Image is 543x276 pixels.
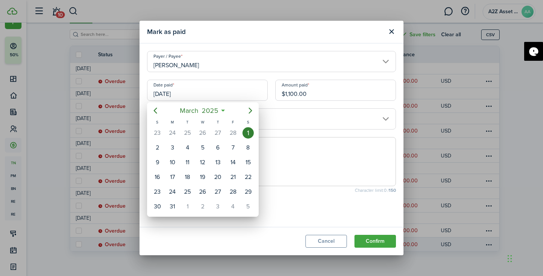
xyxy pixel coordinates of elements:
[227,157,239,168] div: Friday, March 14, 2025
[165,119,180,125] div: M
[197,127,208,139] div: Wednesday, February 26, 2025
[182,142,193,153] div: Tuesday, March 4, 2025
[212,127,224,139] div: Thursday, February 27, 2025
[227,127,239,139] div: Friday, February 28, 2025
[167,186,178,197] div: Monday, March 24, 2025
[152,186,163,197] div: Sunday, March 23, 2025
[195,119,210,125] div: W
[197,142,208,153] div: Wednesday, March 5, 2025
[182,171,193,183] div: Tuesday, March 18, 2025
[150,119,165,125] div: S
[227,201,239,212] div: Friday, April 4, 2025
[152,171,163,183] div: Sunday, March 16, 2025
[243,103,258,118] mbsc-button: Next page
[152,127,163,139] div: Sunday, February 23, 2025
[182,201,193,212] div: Tuesday, April 1, 2025
[200,104,220,117] span: 2025
[212,186,224,197] div: Thursday, March 27, 2025
[197,157,208,168] div: Wednesday, March 12, 2025
[175,104,223,117] mbsc-button: March2025
[212,171,224,183] div: Thursday, March 20, 2025
[242,171,254,183] div: Saturday, March 22, 2025
[148,103,163,118] mbsc-button: Previous page
[152,142,163,153] div: Sunday, March 2, 2025
[182,186,193,197] div: Tuesday, March 25, 2025
[242,157,254,168] div: Saturday, March 15, 2025
[182,127,193,139] div: Tuesday, February 25, 2025
[152,157,163,168] div: Sunday, March 9, 2025
[197,201,208,212] div: Wednesday, April 2, 2025
[227,171,239,183] div: Friday, March 21, 2025
[197,186,208,197] div: Wednesday, March 26, 2025
[242,201,254,212] div: Saturday, April 5, 2025
[241,119,256,125] div: S
[242,142,254,153] div: Saturday, March 8, 2025
[242,127,254,139] div: Saturday, March 1, 2025
[210,119,225,125] div: T
[167,171,178,183] div: Monday, March 17, 2025
[180,119,195,125] div: T
[242,186,254,197] div: Saturday, March 29, 2025
[152,201,163,212] div: Sunday, March 30, 2025
[227,186,239,197] div: Friday, March 28, 2025
[212,142,224,153] div: Thursday, March 6, 2025
[178,104,200,117] span: March
[182,157,193,168] div: Tuesday, March 11, 2025
[227,142,239,153] div: Friday, March 7, 2025
[167,157,178,168] div: Monday, March 10, 2025
[197,171,208,183] div: Wednesday, March 19, 2025
[167,127,178,139] div: Monday, February 24, 2025
[212,157,224,168] div: Thursday, March 13, 2025
[167,142,178,153] div: Monday, March 3, 2025
[212,201,224,212] div: Thursday, April 3, 2025
[167,201,178,212] div: Monday, March 31, 2025
[225,119,241,125] div: F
